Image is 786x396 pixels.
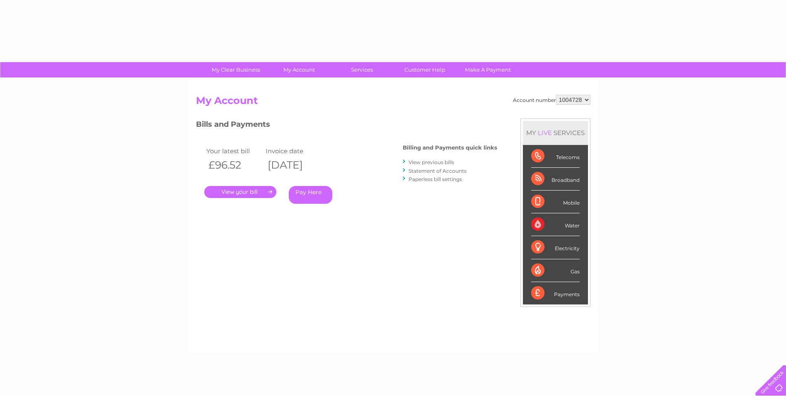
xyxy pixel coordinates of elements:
[265,62,333,77] a: My Account
[328,62,396,77] a: Services
[391,62,459,77] a: Customer Help
[454,62,522,77] a: Make A Payment
[204,186,276,198] a: .
[531,259,580,282] div: Gas
[513,95,590,105] div: Account number
[409,168,467,174] a: Statement of Accounts
[202,62,270,77] a: My Clear Business
[204,157,264,174] th: £96.52
[264,157,323,174] th: [DATE]
[531,191,580,213] div: Mobile
[531,282,580,304] div: Payments
[204,145,264,157] td: Your latest bill
[409,159,454,165] a: View previous bills
[403,145,497,151] h4: Billing and Payments quick links
[531,145,580,168] div: Telecoms
[196,118,497,133] h3: Bills and Payments
[523,121,588,145] div: MY SERVICES
[264,145,323,157] td: Invoice date
[196,95,590,111] h2: My Account
[531,236,580,259] div: Electricity
[536,129,554,137] div: LIVE
[531,213,580,236] div: Water
[531,168,580,191] div: Broadband
[289,186,332,204] a: Pay Here
[409,176,462,182] a: Paperless bill settings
